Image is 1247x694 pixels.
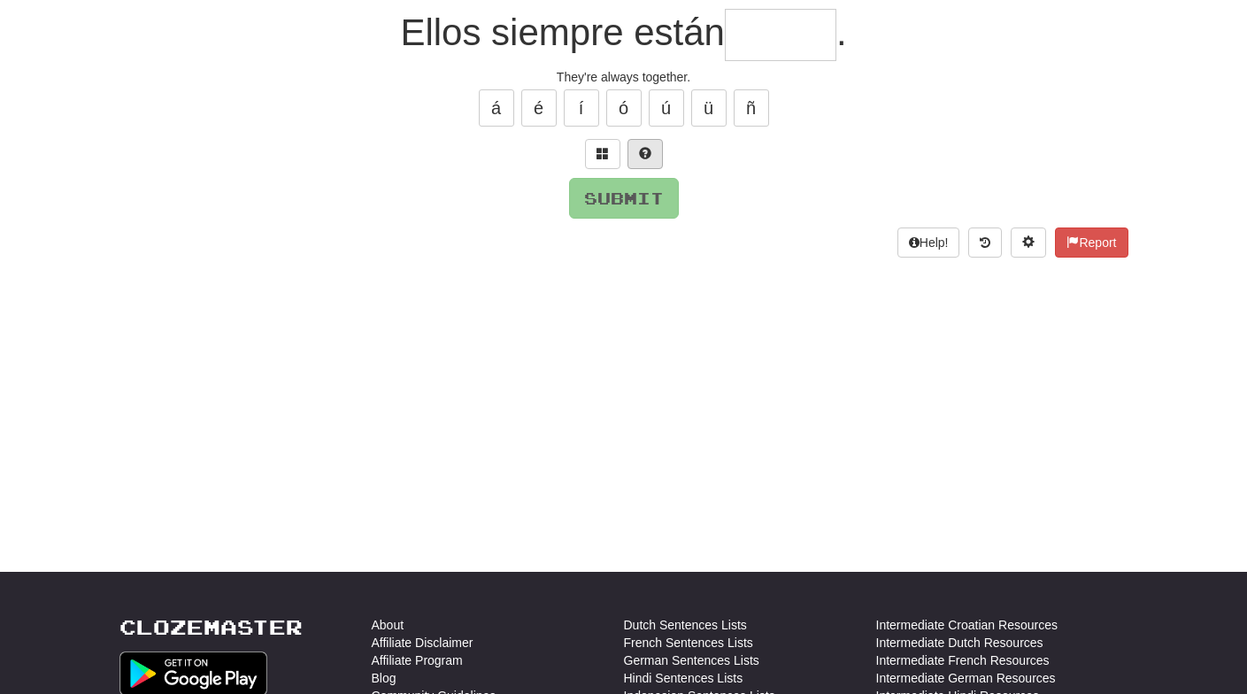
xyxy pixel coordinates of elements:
button: Submit [569,178,679,219]
button: í [564,89,599,127]
button: Single letter hint - you only get 1 per sentence and score half the points! alt+h [627,139,663,169]
a: Intermediate French Resources [876,652,1050,669]
button: Round history (alt+y) [968,227,1002,258]
button: ü [691,89,727,127]
a: About [372,616,404,634]
a: Intermediate German Resources [876,669,1056,687]
a: Clozemaster [119,616,303,638]
button: Help! [897,227,960,258]
button: á [479,89,514,127]
button: Switch sentence to multiple choice alt+p [585,139,620,169]
div: They're always together. [119,68,1128,86]
span: . [836,12,847,53]
a: Affiliate Program [372,652,463,669]
button: Report [1055,227,1128,258]
span: Ellos siempre están [400,12,725,53]
a: Blog [372,669,396,687]
a: Intermediate Croatian Resources [876,616,1058,634]
button: ú [649,89,684,127]
a: Intermediate Dutch Resources [876,634,1043,652]
a: Hindi Sentences Lists [624,669,743,687]
a: Dutch Sentences Lists [624,616,747,634]
a: Affiliate Disclaimer [372,634,473,652]
button: é [521,89,557,127]
a: French Sentences Lists [624,634,753,652]
button: ñ [734,89,769,127]
button: ó [606,89,642,127]
a: German Sentences Lists [624,652,759,669]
